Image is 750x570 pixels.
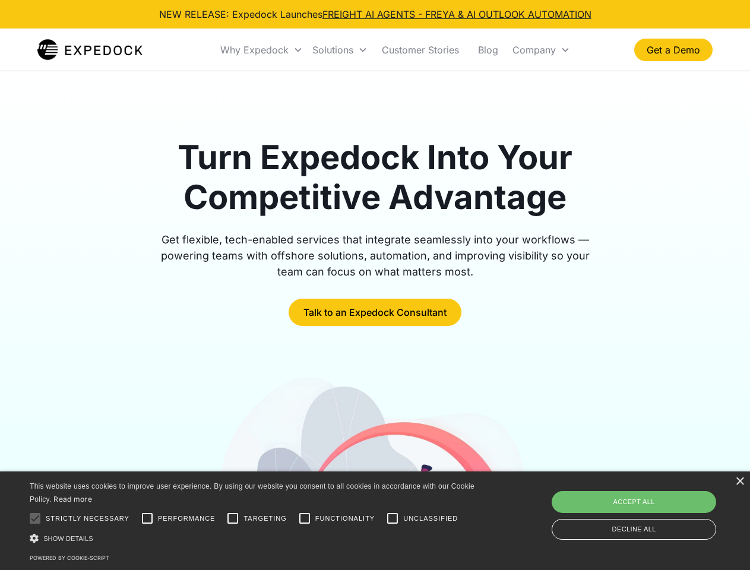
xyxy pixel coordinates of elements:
[469,30,508,70] a: Blog
[403,514,458,524] span: Unclassified
[147,138,603,217] h1: Turn Expedock Into Your Competitive Advantage
[220,44,289,56] div: Why Expedock
[37,38,143,62] a: home
[508,30,575,70] div: Company
[53,495,92,503] a: Read more
[30,532,479,544] div: Show details
[634,39,713,61] a: Get a Demo
[552,442,750,570] iframe: Chat Widget
[30,555,109,561] a: Powered by cookie-script
[243,514,286,524] span: Targeting
[372,30,469,70] a: Customer Stories
[37,38,143,62] img: Expedock Logo
[512,44,556,56] div: Company
[312,44,353,56] div: Solutions
[30,482,474,504] span: This website uses cookies to improve user experience. By using our website you consent to all coo...
[315,514,375,524] span: Functionality
[147,232,603,280] div: Get flexible, tech-enabled services that integrate seamlessly into your workflows — powering team...
[289,299,461,326] a: Talk to an Expedock Consultant
[159,7,591,21] div: NEW RELEASE: Expedock Launches
[322,8,591,20] a: FREIGHT AI AGENTS - FREYA & AI OUTLOOK AUTOMATION
[308,30,372,70] div: Solutions
[216,30,308,70] div: Why Expedock
[43,535,93,542] span: Show details
[158,514,216,524] span: Performance
[46,514,129,524] span: Strictly necessary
